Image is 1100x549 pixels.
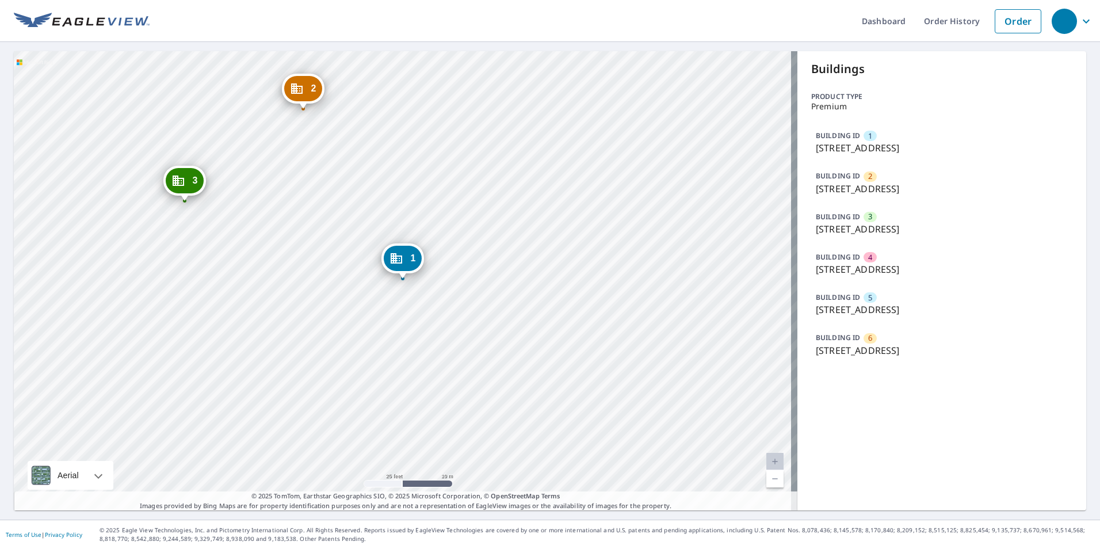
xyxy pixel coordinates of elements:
[45,531,82,539] a: Privacy Policy
[766,453,784,470] a: Current Level 20, Zoom In Disabled
[410,254,415,262] span: 1
[995,9,1041,33] a: Order
[816,182,1068,196] p: [STREET_ADDRESS]
[816,141,1068,155] p: [STREET_ADDRESS]
[163,166,206,201] div: Dropped pin, building 3, Commercial property, 2832 Rosebud Dr Cincinnati, OH 45238
[541,491,560,500] a: Terms
[381,243,423,279] div: Dropped pin, building 1, Commercial property, 5835 Glenway Ave Cincinnati, OH 45238
[868,333,872,344] span: 6
[6,531,41,539] a: Terms of Use
[811,102,1072,111] p: Premium
[816,344,1068,357] p: [STREET_ADDRESS]
[816,262,1068,276] p: [STREET_ADDRESS]
[816,292,860,302] p: BUILDING ID
[251,491,560,501] span: © 2025 TomTom, Earthstar Geographics SIO, © 2025 Microsoft Corporation, ©
[816,212,860,222] p: BUILDING ID
[868,171,872,182] span: 2
[816,333,860,342] p: BUILDING ID
[816,171,860,181] p: BUILDING ID
[868,292,872,303] span: 5
[868,252,872,263] span: 4
[811,91,1072,102] p: Product type
[868,131,872,142] span: 1
[193,176,198,185] span: 3
[816,222,1068,236] p: [STREET_ADDRESS]
[816,303,1068,317] p: [STREET_ADDRESS]
[766,470,784,487] a: Current Level 20, Zoom Out
[811,60,1072,78] p: Buildings
[281,74,324,109] div: Dropped pin, building 2, Commercial property, 5857 Glenway Ave Cincinnati, OH 45238
[491,491,539,500] a: OpenStreetMap
[14,13,150,30] img: EV Logo
[100,526,1094,543] p: © 2025 Eagle View Technologies, Inc. and Pictometry International Corp. All Rights Reserved. Repo...
[28,461,113,490] div: Aerial
[54,461,82,490] div: Aerial
[6,531,82,538] p: |
[816,131,860,140] p: BUILDING ID
[14,491,797,510] p: Images provided by Bing Maps are for property identification purposes only and are not a represen...
[868,211,872,222] span: 3
[311,84,316,93] span: 2
[816,252,860,262] p: BUILDING ID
